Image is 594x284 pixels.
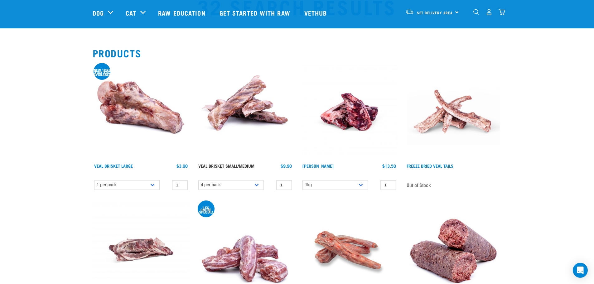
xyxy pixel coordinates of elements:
[382,163,396,168] div: $13.50
[213,0,298,25] a: Get started with Raw
[405,64,502,160] img: FD Veal Tail White Background
[407,180,431,190] span: Out of Stock
[176,163,188,168] div: $3.90
[94,69,111,75] div: new 10kg bulk box available!
[93,8,104,17] a: Dog
[93,47,502,59] h2: Products
[380,180,396,190] input: 1
[573,263,588,278] div: Open Intercom Messenger
[126,8,136,17] a: Cat
[473,9,479,15] img: home-icon-1@2x.png
[198,165,254,167] a: Veal Brisket Small/Medium
[301,64,398,160] img: Venison Brisket Bone 1662
[93,64,189,160] img: 1205 Veal Brisket 1pp 01
[197,64,293,160] img: 1207 Veal Brisket 4pp 01
[407,165,453,167] a: Freeze Dried Veal Tails
[417,12,453,14] span: Set Delivery Area
[198,206,215,213] div: 1kg online special!
[94,165,133,167] a: Veal Brisket Large
[276,180,292,190] input: 1
[486,9,492,15] img: user.png
[298,0,335,25] a: Vethub
[405,9,414,15] img: van-moving.png
[302,165,334,167] a: [PERSON_NAME]
[152,0,213,25] a: Raw Education
[172,180,188,190] input: 1
[281,163,292,168] div: $9.90
[499,9,505,15] img: home-icon@2x.png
